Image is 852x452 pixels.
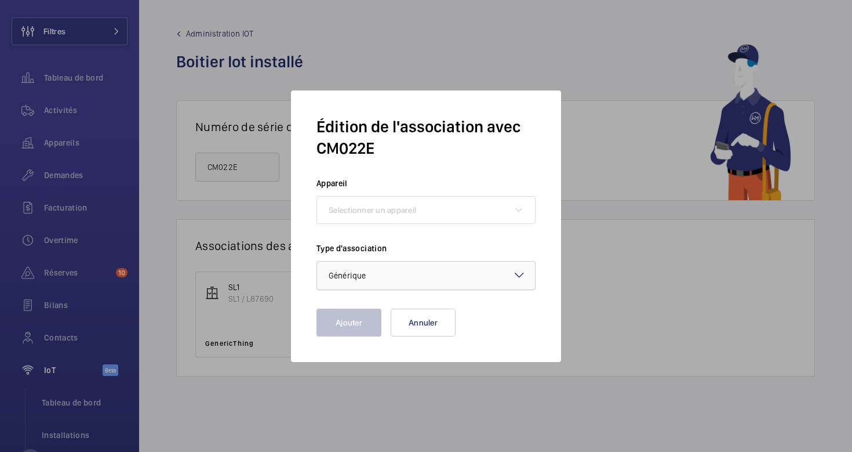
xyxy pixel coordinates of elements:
button: Selectionner un appareil [316,196,536,224]
label: Type d'association [316,243,536,254]
span: Selectionner un appareil [329,205,416,215]
button: Annuler [391,309,456,337]
button: Ajouter [316,309,381,337]
h1: Édition de l'association avec CM022E [316,116,536,159]
label: Appareil [316,178,536,189]
span: Générique [329,271,366,280]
